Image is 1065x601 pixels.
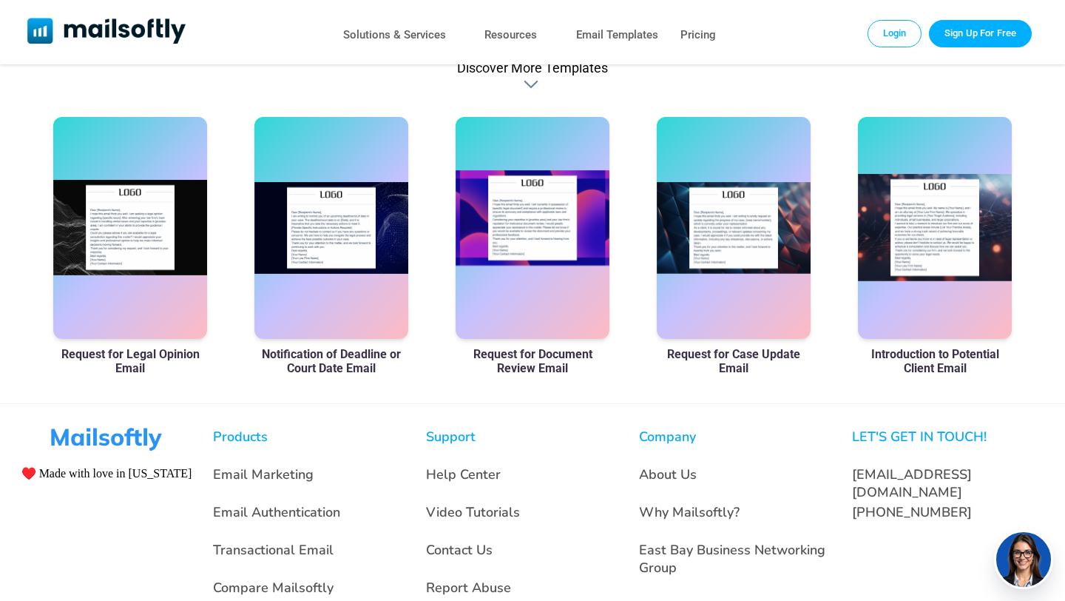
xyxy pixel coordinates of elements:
[213,466,314,483] a: Email Marketing
[53,347,207,375] a: Request for Legal Opinion Email
[426,541,493,559] a: Contact Us
[213,541,334,559] a: Transactional Email
[680,24,716,46] a: Pricing
[343,24,446,46] a: Solutions & Services
[426,503,520,521] a: Video Tutorials
[868,20,922,47] a: Login
[27,18,186,47] a: Mailsoftly
[639,466,697,483] a: About Us
[639,503,740,521] a: Why Mailsoftly?
[21,466,192,480] span: ♥️ Made with love in [US_STATE]
[426,466,501,483] a: Help Center
[929,20,1032,47] a: Trial
[657,347,811,375] a: Request for Case Update Email
[484,24,537,46] a: Resources
[576,24,658,46] a: Email Templates
[524,77,541,92] div: Discover More Templates
[858,347,1012,375] a: Introduction to Potential Client Email
[456,347,609,375] a: Request for Document Review Email
[254,347,408,375] a: Notification of Deadline or Court Date Email
[457,60,608,75] div: Discover More Templates
[426,579,511,597] a: Report Abuse
[852,503,972,521] a: [PHONE_NUMBER]
[639,541,825,577] a: East Bay Business Networking Group
[213,579,334,597] a: Compare Mailsoftly
[852,466,972,501] a: [EMAIL_ADDRESS][DOMAIN_NAME]
[213,503,340,521] a: Email Authentication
